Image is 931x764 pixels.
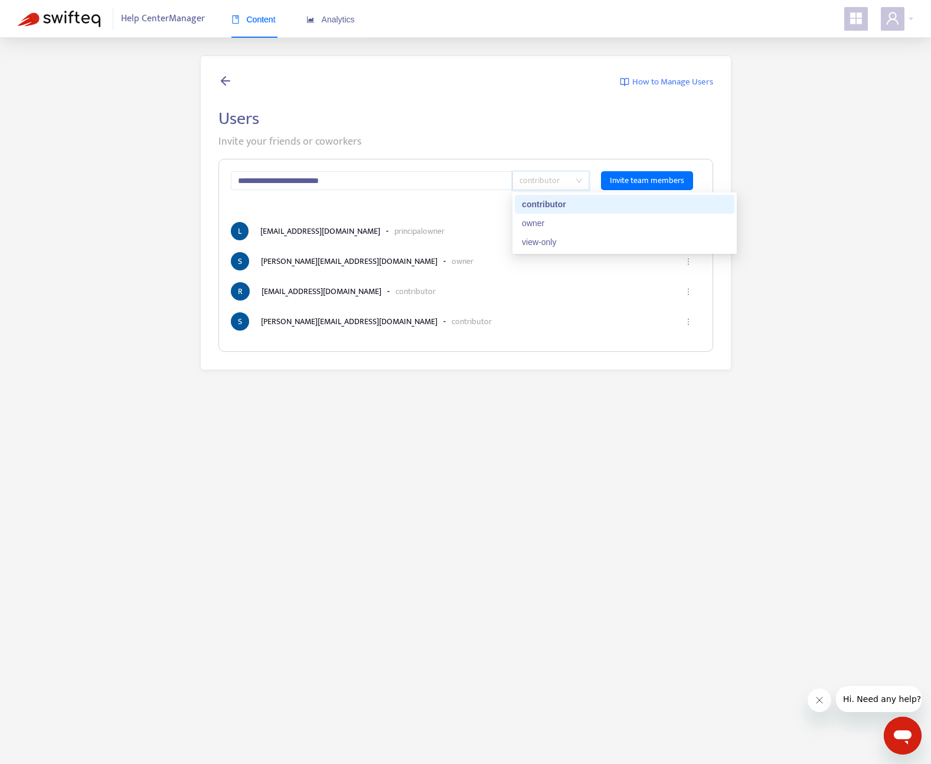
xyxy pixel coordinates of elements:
span: Help Center Manager [121,8,205,30]
h2: Users [218,108,713,129]
iframe: Close message [808,688,831,712]
span: book [231,15,240,24]
li: [EMAIL_ADDRESS][DOMAIN_NAME] [231,222,701,240]
span: S [231,252,249,270]
img: Swifteq [18,11,100,27]
span: ellipsis [684,257,692,266]
img: image-link [620,77,629,87]
div: owner [522,217,727,230]
b: - [387,285,390,298]
li: [EMAIL_ADDRESS][DOMAIN_NAME] [231,282,701,301]
iframe: Message from company [836,686,922,712]
span: Analytics [306,15,355,24]
b: - [443,255,446,267]
div: contributor [515,195,734,214]
a: How to Manage Users [620,74,713,90]
span: Invite team members [610,174,684,187]
b: - [443,315,446,328]
span: ellipsis [684,318,692,326]
span: How to Manage Users [632,76,713,89]
p: contributor [396,285,436,298]
li: [PERSON_NAME][EMAIL_ADDRESS][DOMAIN_NAME] [231,312,701,331]
div: contributor [522,198,727,211]
span: L [231,222,249,240]
span: S [231,312,249,331]
p: principal owner [394,225,445,237]
span: user [886,11,900,25]
span: R [231,282,250,301]
div: view-only [522,236,727,249]
p: contributor [452,315,492,328]
p: owner [452,255,473,267]
button: Invite team members [601,171,693,190]
span: contributor [520,172,582,190]
p: Invite your friends or coworkers [218,134,713,150]
div: view-only [515,233,734,252]
div: owner [515,214,734,233]
button: ellipsis [678,279,697,305]
b: - [386,225,388,237]
button: ellipsis [678,309,697,335]
button: ellipsis [678,249,697,275]
span: area-chart [306,15,315,24]
li: [PERSON_NAME][EMAIL_ADDRESS][DOMAIN_NAME] [231,252,701,270]
iframe: Button to launch messaging window [884,717,922,755]
span: Content [231,15,276,24]
span: appstore [849,11,863,25]
span: ellipsis [684,288,692,296]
